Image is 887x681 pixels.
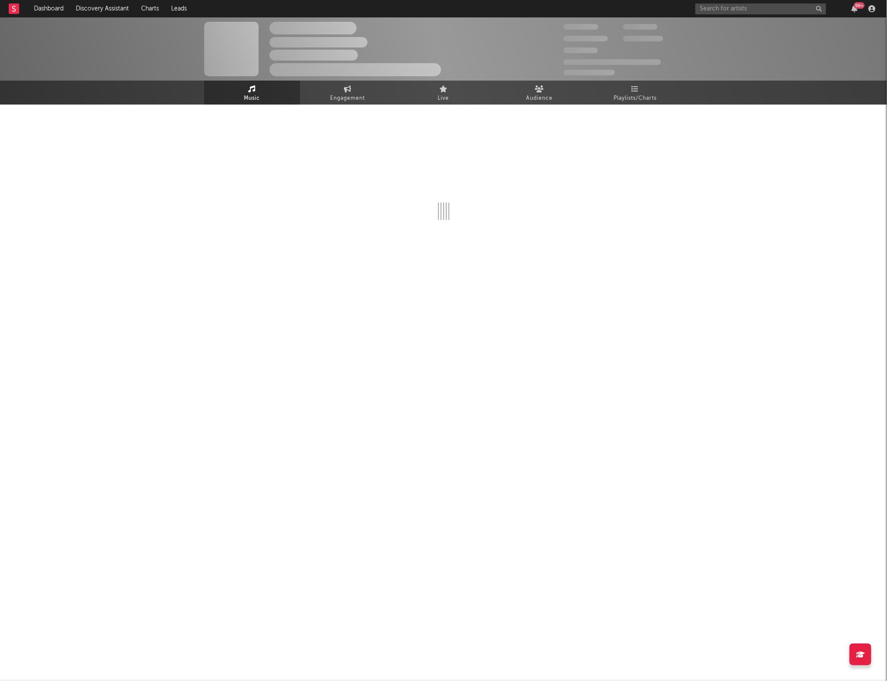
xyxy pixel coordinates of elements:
span: Music [244,93,260,104]
span: 100,000 [563,47,598,53]
input: Search for artists [695,3,826,14]
a: Playlists/Charts [587,81,683,105]
span: 50,000,000 [563,36,608,41]
a: Music [204,81,300,105]
a: Audience [492,81,587,105]
span: Jump Score: 85.0 [563,70,615,75]
span: 50,000,000 Monthly Listeners [563,59,661,65]
div: 99 + [854,2,865,9]
span: Live [438,93,449,104]
span: Playlists/Charts [614,93,657,104]
span: 300,000 [563,24,598,30]
a: Engagement [300,81,396,105]
span: Audience [526,93,553,104]
a: Live [396,81,492,105]
span: Engagement [331,93,365,104]
button: 99+ [851,5,857,12]
span: 1,000,000 [623,36,663,41]
span: 100,000 [623,24,658,30]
